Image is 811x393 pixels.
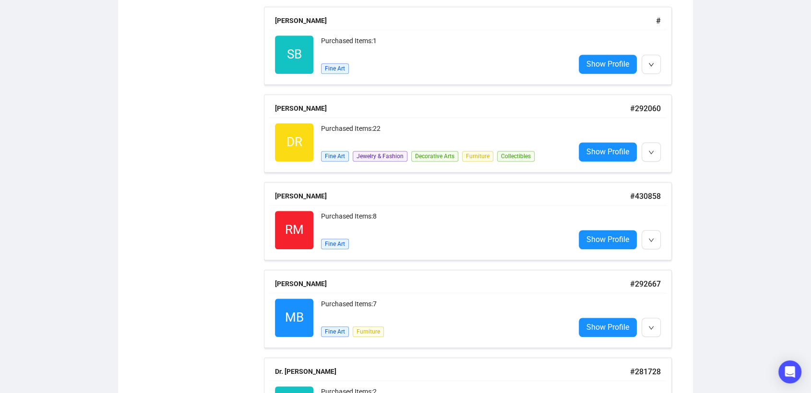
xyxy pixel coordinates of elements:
span: Jewelry & Fashion [353,151,407,162]
span: down [648,62,654,68]
span: # [656,16,661,25]
a: Show Profile [579,142,637,162]
a: [PERSON_NAME]#292667MBPurchased Items:7Fine ArtFurnitureShow Profile [264,270,681,348]
span: RM [285,220,304,240]
span: # 292060 [630,104,661,113]
span: Fine Art [321,326,349,337]
span: Decorative Arts [411,151,458,162]
div: [PERSON_NAME] [275,191,630,201]
span: down [648,150,654,155]
a: Show Profile [579,318,637,337]
span: SB [287,45,302,64]
div: [PERSON_NAME] [275,103,630,114]
a: Show Profile [579,230,637,249]
div: Purchased Items: 7 [321,299,567,318]
a: [PERSON_NAME]#SBPurchased Items:1Fine ArtShow Profile [264,7,681,85]
span: MB [285,308,304,327]
div: Dr. [PERSON_NAME] [275,366,630,377]
span: Fine Art [321,151,349,162]
div: [PERSON_NAME] [275,15,656,26]
div: Open Intercom Messenger [778,360,801,383]
span: Fine Art [321,63,349,74]
div: Purchased Items: 1 [321,35,567,55]
span: Show Profile [586,146,629,158]
span: down [648,237,654,243]
span: DR [286,132,302,152]
span: Collectibles [497,151,535,162]
span: down [648,325,654,331]
span: Show Profile [586,233,629,245]
span: Furniture [462,151,493,162]
span: Show Profile [586,58,629,70]
span: Furniture [353,326,384,337]
span: # 430858 [630,192,661,201]
span: Fine Art [321,239,349,249]
a: [PERSON_NAME]#292060DRPurchased Items:22Fine ArtJewelry & FashionDecorative ArtsFurnitureCollecti... [264,94,681,173]
span: # 281728 [630,367,661,376]
div: [PERSON_NAME] [275,278,630,289]
a: [PERSON_NAME]#430858RMPurchased Items:8Fine ArtShow Profile [264,182,681,260]
a: Show Profile [579,55,637,74]
div: Purchased Items: 8 [321,211,567,230]
div: Purchased Items: 22 [321,123,567,142]
span: # 292667 [630,279,661,289]
span: Show Profile [586,321,629,333]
